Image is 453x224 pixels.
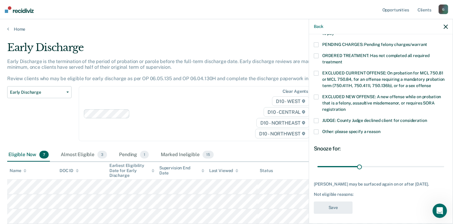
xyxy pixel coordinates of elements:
div: G [439,5,448,14]
div: Eligible Now [7,148,50,162]
div: Clear agents [283,89,308,94]
span: PENDING CHARGES: Pending felony charges/warrant [322,42,427,47]
div: Last Viewed [209,168,238,173]
div: Marked Ineligible [160,148,215,162]
span: 1 [140,151,149,159]
span: D10 - CENTRAL [264,107,309,117]
span: 3 [97,151,107,159]
div: Name [10,168,26,173]
span: ORDERED TREATMENT: Has not completed all required treatment [322,53,430,64]
span: EXCLUDED CURRENT OFFENSE: On probation for MCL 750.81 or MCL 750.84, for an offense requiring a m... [322,71,445,88]
span: D10 - NORTHEAST [256,118,309,128]
div: Early Discharge [7,41,347,59]
span: 7 [39,151,49,159]
p: Early Discharge is the termination of the period of probation or parole before the full-term disc... [7,59,330,82]
span: D10 - WEST [272,96,309,106]
iframe: Intercom live chat [433,204,447,218]
span: 15 [203,151,214,159]
span: D10 - NORTHWEST [255,129,309,138]
span: EXCLUDED NEW OFFENSE: A new offense while on probation that is a felony, assaultive misdemeanor, ... [322,94,441,112]
button: Save [314,201,353,214]
div: Earliest Eligibility Date for Early Discharge [109,163,155,178]
div: Supervision End Date [159,165,204,176]
a: Home [7,26,446,32]
span: Other: please specify a reason [322,129,381,134]
div: Not eligible reasons: [314,192,448,197]
img: Recidiviz [5,6,34,13]
div: Status [260,168,273,173]
div: [PERSON_NAME] may be surfaced again on or after [DATE]. [314,182,448,187]
button: Back [314,24,323,29]
div: Snooze for: [314,145,448,152]
div: DOC ID [60,168,79,173]
span: Early Discharge [10,90,64,95]
div: Pending [118,148,150,162]
span: JUDGE: County Judge declined client for consideration [322,118,427,123]
div: Almost Eligible [60,148,108,162]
